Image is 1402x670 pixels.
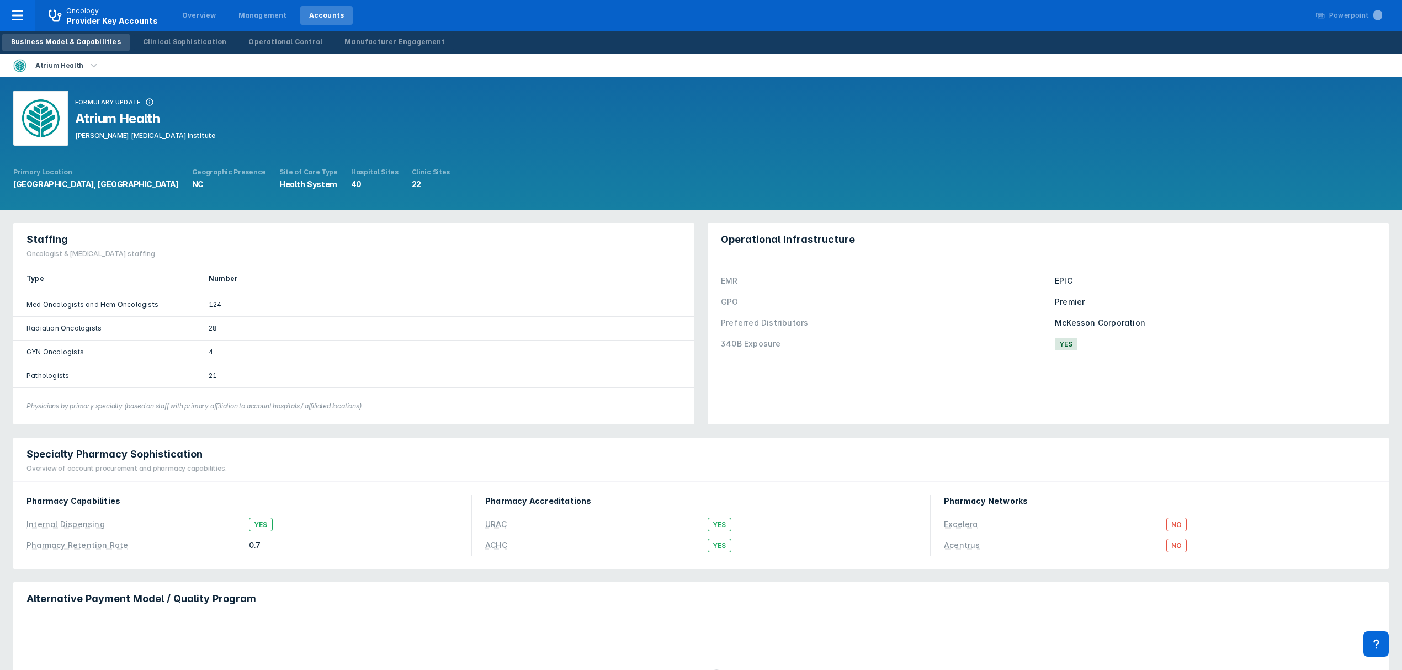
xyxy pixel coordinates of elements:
div: 40 [351,179,399,190]
div: [GEOGRAPHIC_DATA], [GEOGRAPHIC_DATA] [13,179,179,190]
div: Hospital Sites [351,168,399,177]
div: GPO [721,296,1048,308]
a: Business Model & Capabilities [2,34,130,51]
div: Number [209,274,681,284]
div: Pharmacy Capabilities [26,495,458,507]
div: EPIC [1055,275,1376,287]
div: 21 [209,371,681,381]
a: Manufacturer Engagement [336,34,454,51]
div: 4 [209,347,681,357]
div: Clinic Sites [412,168,450,177]
a: Operational Control [240,34,331,51]
span: Operational Infrastructure [721,233,855,246]
a: Overview [173,6,225,25]
figcaption: Physicians by primary specialty (based on staff with primary affiliation to account hospitals / a... [26,401,681,411]
div: ACHC [485,540,507,550]
div: Atrium Health [75,111,290,126]
div: Operational Control [248,37,322,47]
span: Yes [708,539,731,552]
div: Internal Dispensing [26,519,105,529]
div: [PERSON_NAME] [MEDICAL_DATA] Institute [75,130,290,141]
div: Pharmacy Retention Rate [26,540,129,550]
span: No [1166,518,1187,531]
div: Powerpoint [1329,10,1382,20]
a: Clinical Sophistication [134,34,236,51]
div: Health System [279,179,338,190]
div: Primary Location [13,168,179,177]
div: Manufacturer Engagement [344,37,445,47]
span: Yes [249,518,273,531]
div: Business Model & Capabilities [11,37,121,47]
div: URAC [485,519,507,529]
a: Management [230,6,296,25]
div: Pathologists [26,371,182,381]
img: atrium-health [13,59,26,72]
div: Clinical Sophistication [143,37,227,47]
div: Preferred Distributors [721,317,1048,329]
span: Specialty Pharmacy Sophistication [26,448,203,461]
div: McKesson Corporation [1055,317,1376,329]
span: No [1166,539,1187,552]
div: Type [26,274,182,284]
div: Acentrus [944,540,980,550]
span: Staffing [26,233,68,246]
div: FORMULARY UPDATE [75,97,181,107]
div: 124 [209,300,681,310]
div: Pharmacy Networks [944,495,1376,507]
div: EMR [721,275,1048,287]
div: Overview of account procurement and pharmacy capabilities. [26,464,226,474]
div: NC [192,179,266,190]
div: 0.7 [249,539,458,551]
div: Site of Care Type [279,168,338,177]
div: 22 [412,179,450,190]
div: Excelera [944,519,978,529]
div: Premier [1055,296,1376,308]
div: 28 [209,323,681,333]
div: Geographic Presence [192,168,266,177]
span: Yes [1055,338,1077,350]
div: Atrium Health [31,58,88,73]
span: Yes [708,518,731,531]
div: Oncologist & [MEDICAL_DATA] staffing [26,249,155,259]
div: 340B Exposure [721,338,1048,350]
div: Pharmacy Accreditations [485,495,917,507]
span: Provider Key Accounts [66,16,158,25]
div: Radiation Oncologists [26,323,182,333]
span: Alternative Payment Model / Quality Program [26,592,256,605]
a: Accounts [300,6,353,25]
div: Management [238,10,287,20]
div: Accounts [309,10,344,20]
img: atrium-health [13,91,68,146]
div: GYN Oncologists [26,347,182,357]
p: Oncology [66,6,99,16]
div: Overview [182,10,216,20]
div: Med Oncologists and Hem Oncologists [26,300,182,310]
